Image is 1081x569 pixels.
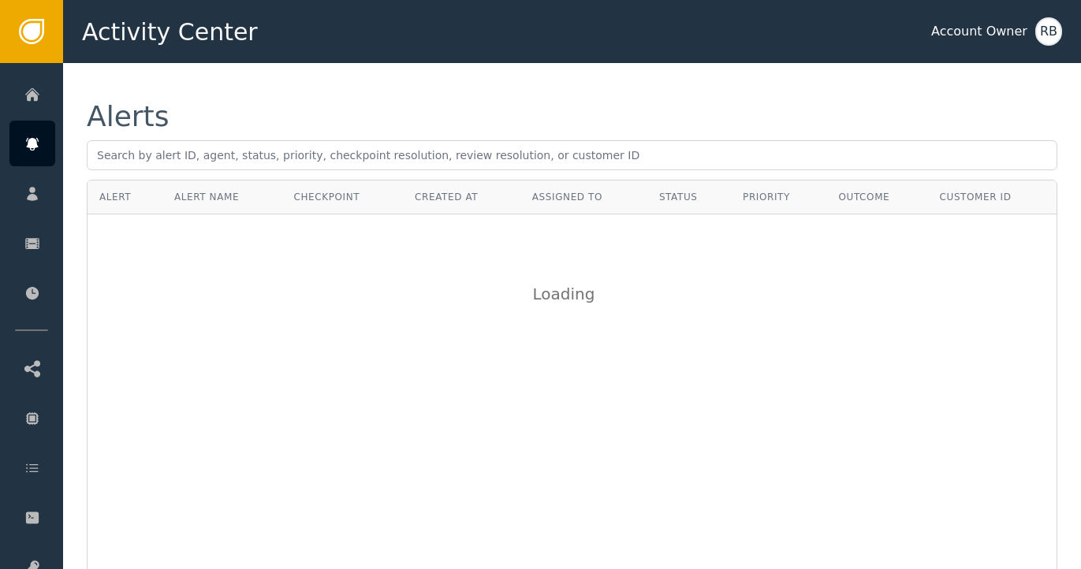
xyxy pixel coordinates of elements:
[87,102,169,131] div: Alerts
[293,190,391,204] div: Checkpoint
[931,22,1027,41] div: Account Owner
[82,14,258,50] span: Activity Center
[838,190,915,204] div: Outcome
[99,190,151,204] div: Alert
[174,190,270,204] div: Alert Name
[1035,17,1062,46] button: RB
[415,190,509,204] div: Created At
[940,190,1045,204] div: Customer ID
[533,282,612,306] div: Loading
[532,190,636,204] div: Assigned To
[743,190,814,204] div: Priority
[659,190,719,204] div: Status
[87,140,1057,170] input: Search by alert ID, agent, status, priority, checkpoint resolution, review resolution, or custome...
